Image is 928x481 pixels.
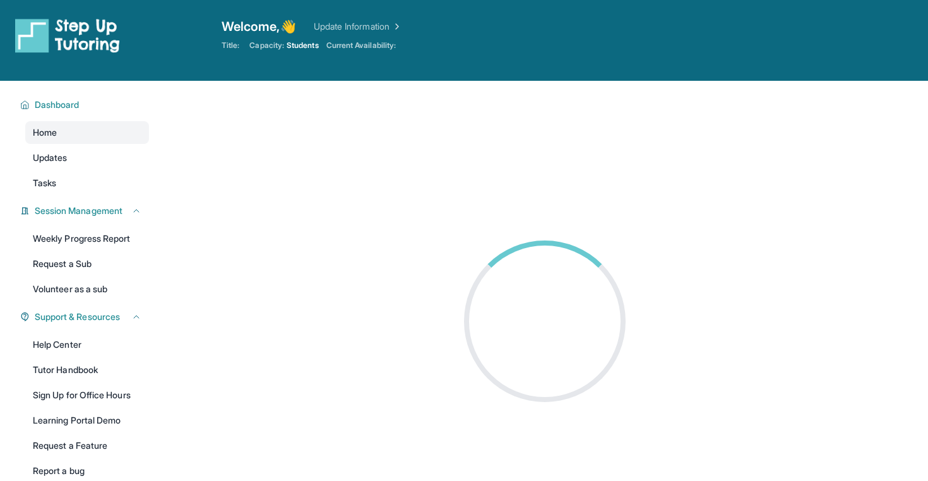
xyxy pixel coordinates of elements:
[30,311,141,323] button: Support & Resources
[222,18,296,35] span: Welcome, 👋
[249,40,284,50] span: Capacity:
[25,146,149,169] a: Updates
[35,311,120,323] span: Support & Resources
[25,359,149,381] a: Tutor Handbook
[25,252,149,275] a: Request a Sub
[30,98,141,111] button: Dashboard
[35,205,122,217] span: Session Management
[25,121,149,144] a: Home
[25,227,149,250] a: Weekly Progress Report
[25,333,149,356] a: Help Center
[25,384,149,407] a: Sign Up for Office Hours
[35,98,80,111] span: Dashboard
[33,126,57,139] span: Home
[287,40,319,50] span: Students
[33,177,56,189] span: Tasks
[25,172,149,194] a: Tasks
[390,20,402,33] img: Chevron Right
[25,434,149,457] a: Request a Feature
[33,151,68,164] span: Updates
[222,40,239,50] span: Title:
[15,18,120,53] img: logo
[326,40,396,50] span: Current Availability:
[30,205,141,217] button: Session Management
[314,20,402,33] a: Update Information
[25,409,149,432] a: Learning Portal Demo
[25,278,149,300] a: Volunteer as a sub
